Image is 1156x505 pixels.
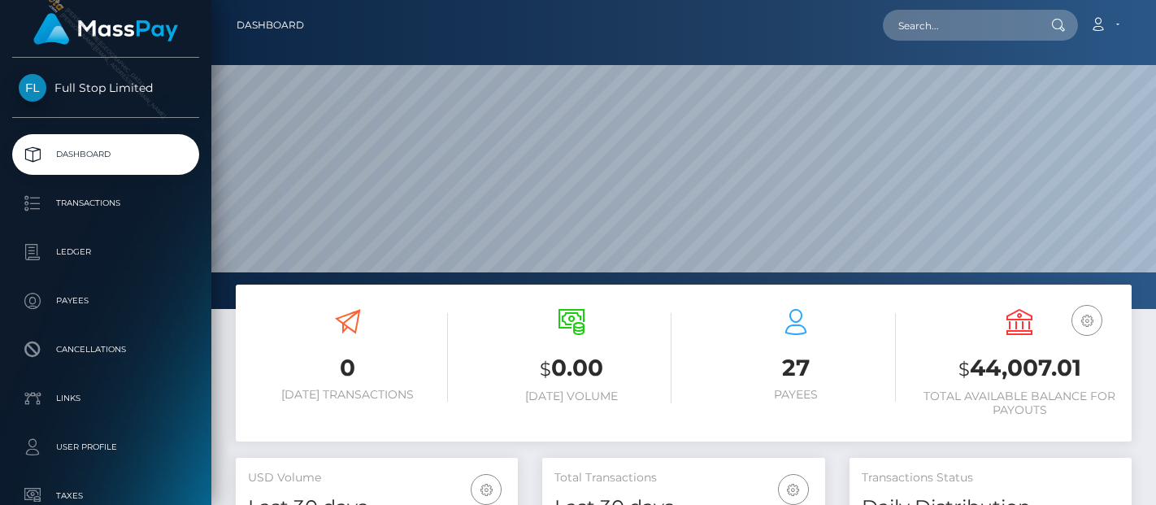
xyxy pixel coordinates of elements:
[12,232,199,272] a: Ledger
[19,142,193,167] p: Dashboard
[12,329,199,370] a: Cancellations
[19,435,193,459] p: User Profile
[19,289,193,313] p: Payees
[19,191,193,215] p: Transactions
[883,10,1036,41] input: Search...
[12,134,199,175] a: Dashboard
[958,358,970,381] small: $
[12,281,199,321] a: Payees
[12,378,199,419] a: Links
[12,183,199,224] a: Transactions
[920,352,1120,385] h3: 44,007.01
[19,337,193,362] p: Cancellations
[862,470,1119,486] h5: Transactions Status
[19,386,193,411] p: Links
[920,390,1120,417] h6: Total Available Balance for Payouts
[19,240,193,264] p: Ledger
[33,13,178,45] img: MassPay Logo
[237,8,304,42] a: Dashboard
[12,427,199,468] a: User Profile
[19,74,46,102] img: Full Stop Limited
[12,81,199,95] span: Full Stop Limited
